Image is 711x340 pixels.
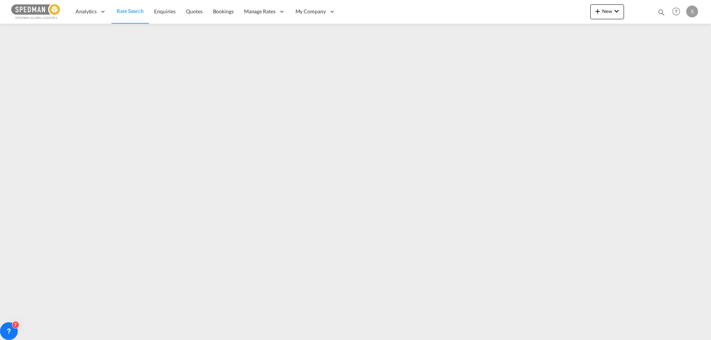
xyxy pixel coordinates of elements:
[686,6,698,17] div: S
[154,8,176,14] span: Enquiries
[593,8,621,14] span: New
[117,8,144,14] span: Rate Search
[11,3,61,20] img: c12ca350ff1b11efb6b291369744d907.png
[670,5,686,18] div: Help
[296,8,326,15] span: My Company
[612,7,621,16] md-icon: icon-chevron-down
[186,8,202,14] span: Quotes
[657,8,665,19] div: icon-magnify
[213,8,234,14] span: Bookings
[657,8,665,16] md-icon: icon-magnify
[76,8,97,15] span: Analytics
[593,7,602,16] md-icon: icon-plus 400-fg
[670,5,682,18] span: Help
[244,8,276,15] span: Manage Rates
[590,4,624,19] button: icon-plus 400-fgNewicon-chevron-down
